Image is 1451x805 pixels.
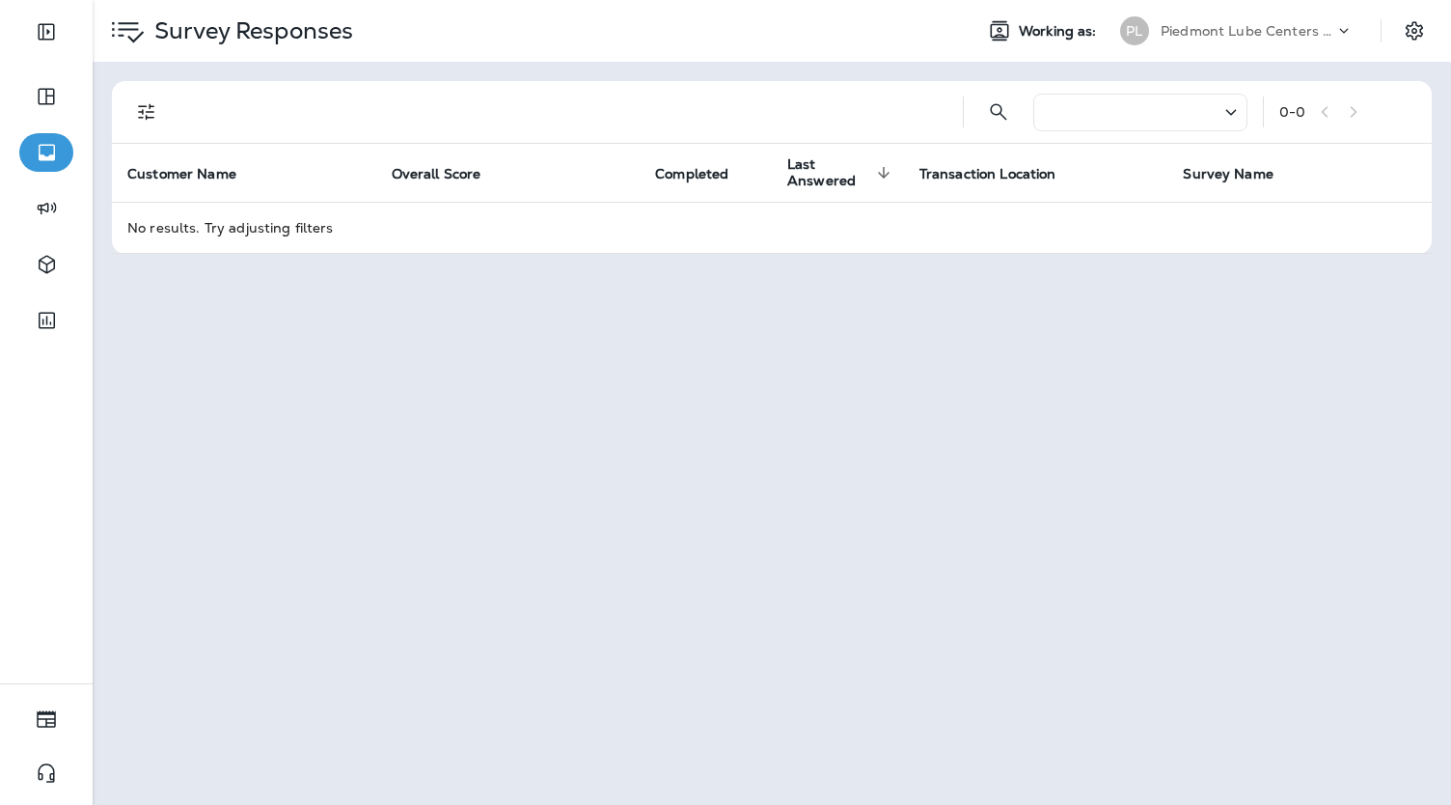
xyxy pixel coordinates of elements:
p: Piedmont Lube Centers LLC [1161,23,1334,39]
button: Search Survey Responses [979,93,1018,131]
span: Overall Score [392,166,481,182]
div: 0 - 0 [1279,104,1305,120]
span: Survey Name [1183,165,1299,182]
td: No results. Try adjusting filters [112,202,1432,253]
span: Survey Name [1183,166,1273,182]
span: Customer Name [127,166,236,182]
button: Filters [127,93,166,131]
span: Completed [655,166,728,182]
button: Expand Sidebar [19,13,73,51]
span: Last Answered [787,156,896,189]
div: PL [1120,16,1149,45]
span: Transaction Location [919,166,1056,182]
p: Survey Responses [147,16,353,45]
span: Completed [655,165,753,182]
span: Overall Score [392,165,506,182]
span: Transaction Location [919,165,1081,182]
button: Settings [1397,14,1432,48]
span: Customer Name [127,165,261,182]
span: Working as: [1019,23,1101,40]
span: Last Answered [787,156,871,189]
